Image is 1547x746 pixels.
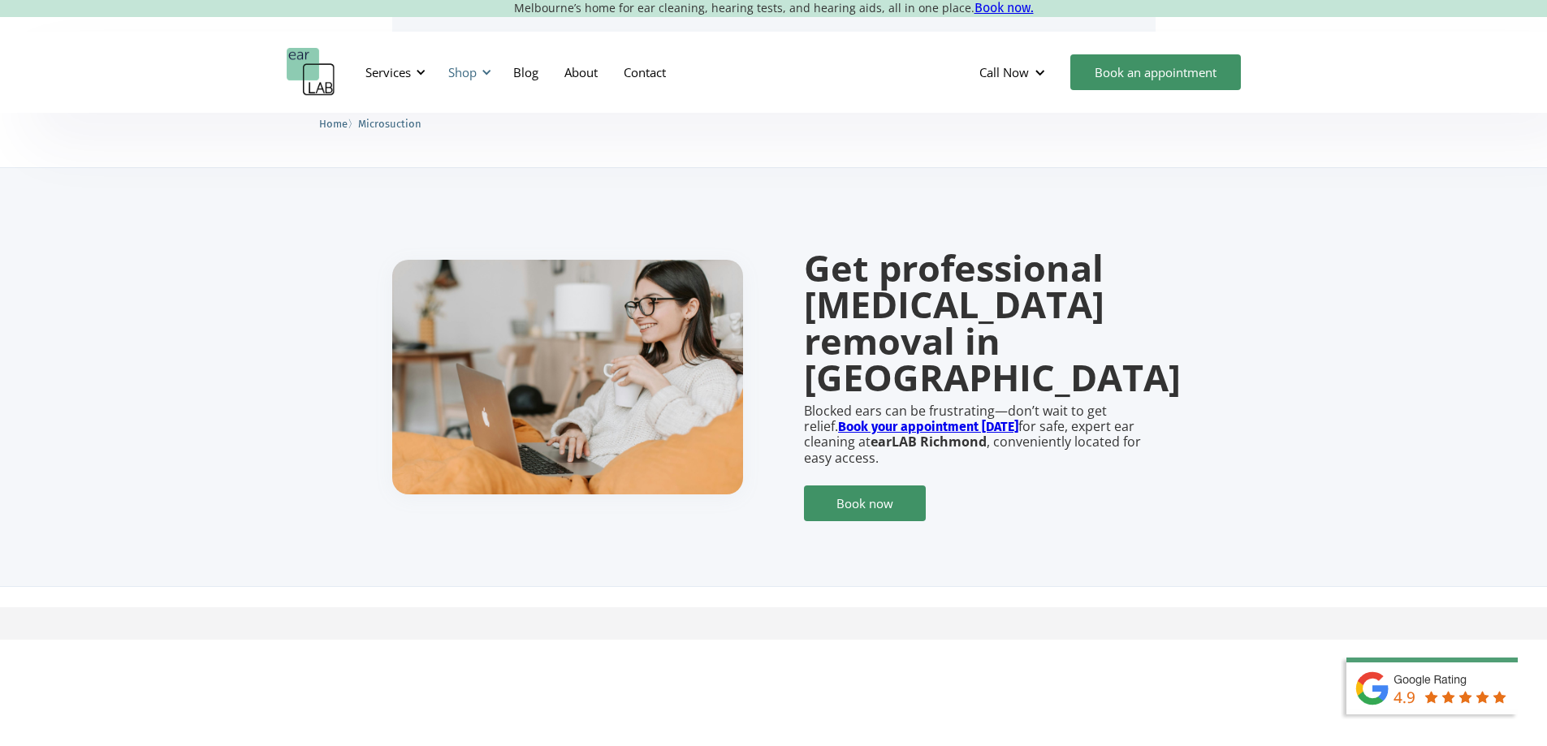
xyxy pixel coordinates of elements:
[358,115,421,131] a: Microsuction
[966,48,1062,97] div: Call Now
[287,48,335,97] a: home
[871,433,987,451] strong: earLAB Richmond
[319,115,348,131] a: Home
[804,403,1155,466] p: Blocked ears can be frustrating—don’t wait to get relief. for safe, expert ear cleaning at , conv...
[439,48,496,97] div: Shop
[319,118,348,130] span: Home
[838,419,1018,434] a: Book your appointment [DATE]
[358,118,421,130] span: Microsuction
[319,115,358,132] li: 〉
[804,243,1181,402] strong: Get professional [MEDICAL_DATA] removal in [GEOGRAPHIC_DATA]
[356,48,430,97] div: Services
[500,49,551,96] a: Blog
[551,49,611,96] a: About
[611,49,679,96] a: Contact
[448,64,477,80] div: Shop
[365,64,411,80] div: Services
[979,64,1029,80] div: Call Now
[804,485,926,521] a: Book now
[1070,54,1241,90] a: Book an appointment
